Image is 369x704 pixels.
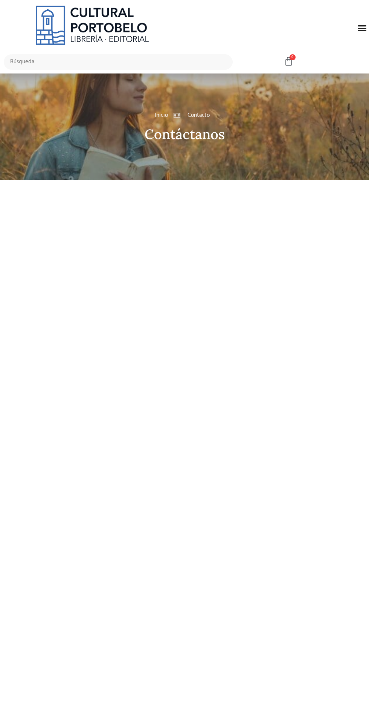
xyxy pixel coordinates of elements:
[9,127,360,142] h2: Contáctanos
[186,111,210,120] span: Contacto
[284,57,293,67] a: 0
[4,54,233,70] input: Búsqueda
[155,111,168,120] a: Inicio
[290,54,296,60] span: 0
